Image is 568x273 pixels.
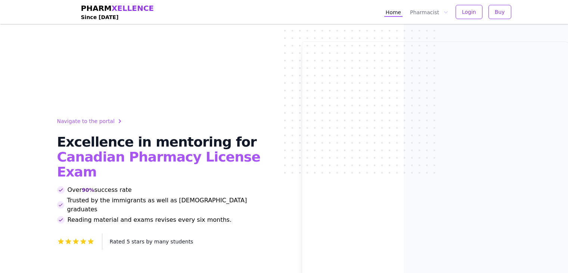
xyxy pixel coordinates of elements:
[81,13,154,21] h4: Since [DATE]
[57,149,260,180] span: Canadian Pharmacy License Exam
[57,117,115,125] span: Navigate to the portal
[112,4,154,13] span: XELLENCE
[409,7,450,17] button: Pharmacist
[68,215,232,224] span: Reading material and exams revises every six months.
[82,186,94,194] span: 90%
[67,196,266,214] span: Trusted by the immigrants as well as [DEMOGRAPHIC_DATA] graduates
[488,5,511,19] button: Buy
[57,134,257,150] span: Excellence in mentoring for
[57,72,87,102] img: PharmXellence Logo
[462,8,476,16] span: Login
[57,3,75,21] img: PharmXellence logo
[384,7,403,17] a: Home
[68,185,132,194] span: Over success rate
[495,8,505,16] span: Buy
[456,5,482,19] button: Login
[110,239,193,245] span: Rated 5 stars by many students
[81,3,154,13] span: PHARM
